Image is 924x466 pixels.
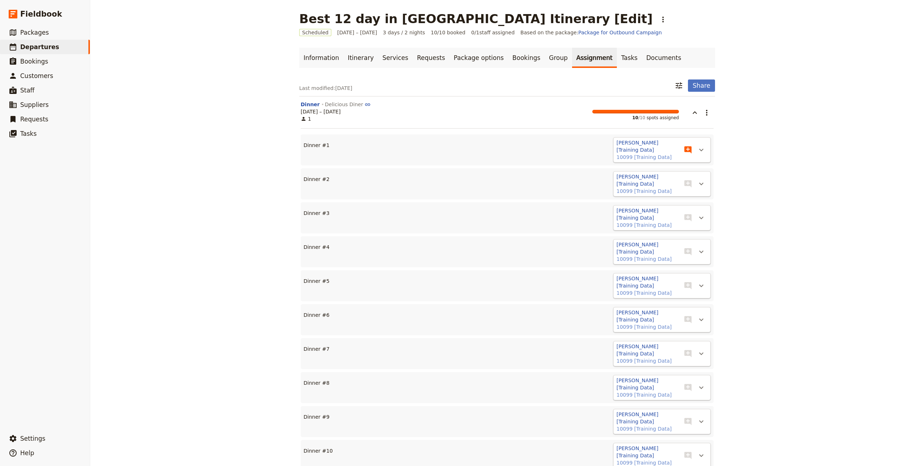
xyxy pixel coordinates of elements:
button: Add note [681,448,695,463]
button: [PERSON_NAME] [Training Data] [616,173,680,187]
button: [PERSON_NAME] [Training Data] [616,343,680,357]
button: Actions [695,144,707,156]
span: Dinner #2 [304,176,330,197]
button: Add note [681,380,695,395]
span: Dinner #6 [304,311,330,332]
span: / 10 [638,115,645,120]
span: Requests [20,116,48,123]
span: 1 [301,115,311,122]
a: Bookings [508,48,545,68]
button: 10099 [Training Data] [616,357,672,364]
button: Actions [695,178,707,190]
a: Tasks [617,48,642,68]
button: Add note [681,143,695,157]
button: [PERSON_NAME] [Training Data] [616,275,680,289]
button: 10099 [Training Data] [616,255,672,263]
button: Actions [695,449,707,462]
span: Staff [20,87,35,94]
button: Add note [681,177,695,191]
a: Information [299,48,343,68]
button: Actions [695,415,707,428]
span: Dinner #4 [304,243,330,264]
button: Dinner [301,101,320,108]
span: Fieldbook [20,9,62,20]
button: 10099 [Training Data] [616,154,672,161]
button: Add note [681,312,695,327]
button: Share [688,79,715,92]
span: 10 [632,115,638,120]
button: Actions [695,314,707,326]
button: Actions [695,381,707,394]
span: 10/10 booked [431,29,466,36]
span: Dinner #1 [304,142,330,163]
a: Itinerary [343,48,378,68]
button: Actions [695,212,707,224]
a: Group [545,48,572,68]
a: Assignment [572,48,617,68]
span: Bookings [20,58,48,65]
span: Dinner #7 [304,345,330,366]
button: Add note [681,346,695,361]
span: Dinner #3 [304,210,330,230]
button: [PERSON_NAME] [Training Data] [616,411,680,425]
span: 3 days / 2 nights [383,29,425,36]
span: [DATE] [335,85,352,91]
span: Dinner #8 [304,379,330,400]
button: [PERSON_NAME] [Training Data] [616,309,680,323]
button: Actions [695,246,707,258]
button: 10099 [Training Data] [616,221,672,229]
button: Add note [681,245,695,259]
button: Actions [695,280,707,292]
span: Packages [20,29,49,36]
span: Dinner #5 [304,277,330,298]
button: Actions [657,13,669,26]
span: [DATE] – [DATE] [337,29,377,36]
button: 10099 [Training Data] [616,391,672,398]
button: 10099 [Training Data] [616,289,672,297]
a: Requests [413,48,449,68]
button: [PERSON_NAME] [Training Data] [616,241,680,255]
button: 10099 [Training Data] [616,425,672,432]
span: Help [20,449,34,457]
span: Suppliers [20,101,49,108]
a: Documents [642,48,685,68]
a: Package for Outbound Campaign [578,30,662,35]
a: Delicious Diner [325,102,371,107]
a: Package options [449,48,508,68]
span: Tasks [20,130,37,137]
button: Add note [681,414,695,429]
button: Add note [681,279,695,293]
span: Scheduled [299,29,331,36]
button: [PERSON_NAME] [Training Data] [616,139,680,154]
div: Last modified: [299,85,352,92]
button: Add note [681,211,695,225]
button: Filter reservations [673,79,685,92]
button: [PERSON_NAME] [Training Data] [616,445,680,459]
button: Actions [695,348,707,360]
a: Services [378,48,413,68]
button: Actions [701,107,713,119]
span: Settings [20,435,45,442]
button: [PERSON_NAME] [Training Data] [616,377,680,391]
span: Based on the package: [520,29,662,36]
div: spots assigned [592,110,679,121]
h1: Best 12 day in [GEOGRAPHIC_DATA] Itinerary [Edit] [299,12,653,26]
button: 10099 [Training Data] [616,187,672,195]
span: 0 / 1 staff assigned [471,29,514,36]
span: Departures [20,43,59,51]
button: 10099 [Training Data] [616,323,672,331]
span: Dinner #9 [304,413,330,434]
button: [PERSON_NAME] [Training Data] [616,207,680,221]
span: [DATE] – [DATE] [301,108,341,115]
span: Customers [20,72,53,79]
